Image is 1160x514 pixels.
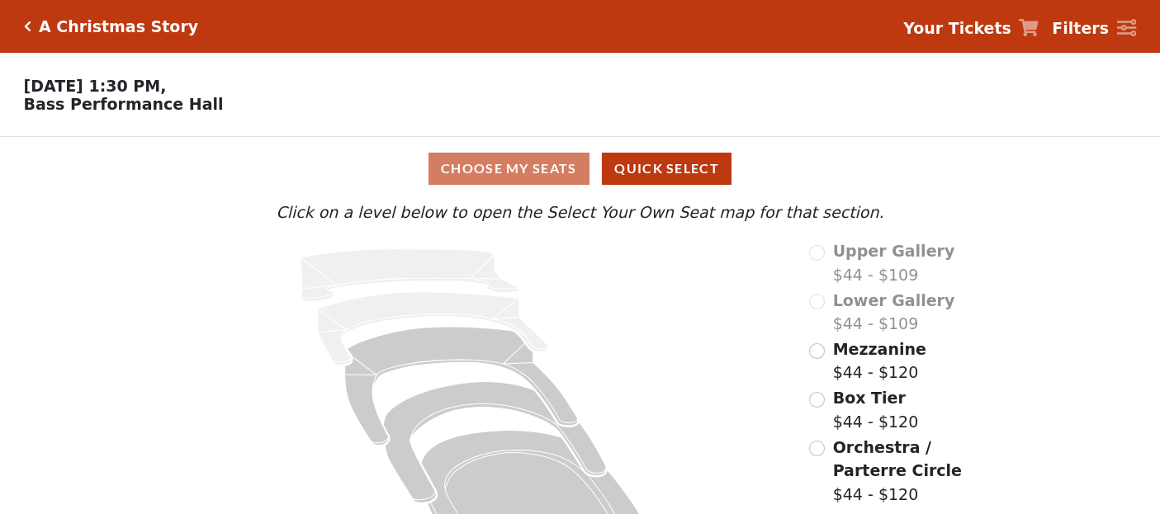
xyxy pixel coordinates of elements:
h5: A Christmas Story [39,17,198,36]
span: Mezzanine [833,340,926,358]
label: $44 - $109 [833,289,955,336]
a: Your Tickets [903,17,1039,40]
span: Orchestra / Parterre Circle [833,438,962,480]
label: $44 - $109 [833,239,955,286]
label: $44 - $120 [833,386,919,433]
path: Upper Gallery - Seats Available: 0 [301,249,518,301]
a: Filters [1052,17,1136,40]
strong: Filters [1052,19,1109,37]
label: $44 - $120 [833,436,1003,507]
span: Upper Gallery [833,242,955,260]
span: Box Tier [833,389,906,407]
button: Quick Select [602,153,732,185]
label: $44 - $120 [833,337,926,384]
span: Lower Gallery [833,291,955,309]
p: Click on a level below to open the Select Your Own Seat map for that section. [157,200,1003,224]
strong: Your Tickets [903,19,1011,37]
a: Click here to go back to filters [24,21,31,32]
